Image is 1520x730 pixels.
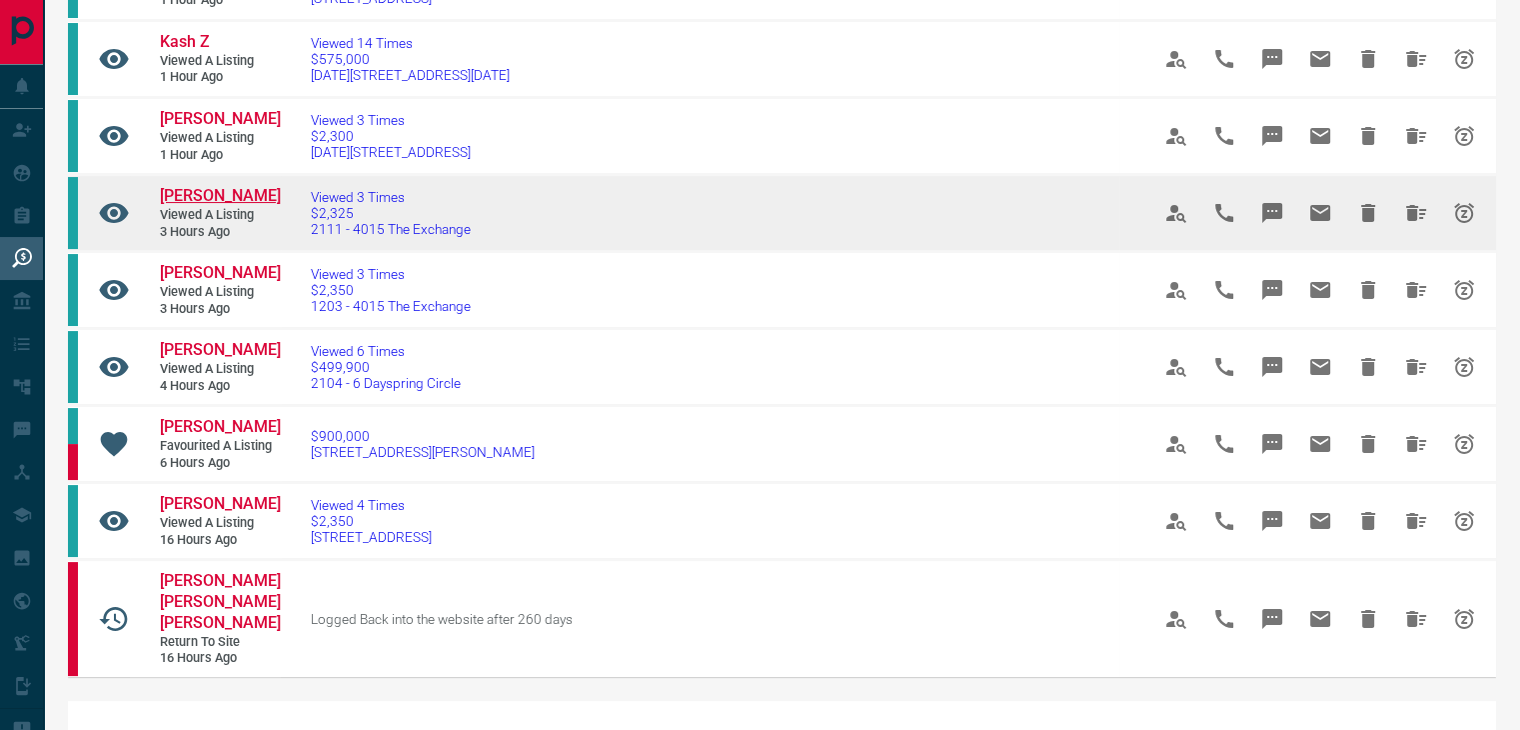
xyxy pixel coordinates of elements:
span: Call [1200,35,1248,83]
span: [PERSON_NAME] [160,186,281,205]
span: Hide [1344,420,1392,468]
span: Email [1296,112,1344,160]
span: View Profile [1152,189,1200,237]
span: Viewed a Listing [160,53,280,70]
a: Viewed 6 Times$499,9002104 - 6 Dayspring Circle [311,343,461,391]
a: [PERSON_NAME] [160,263,280,284]
span: 1203 - 4015 The Exchange [311,298,471,314]
span: [DATE][STREET_ADDRESS][DATE] [311,67,510,83]
span: Email [1296,343,1344,391]
a: $900,000[STREET_ADDRESS][PERSON_NAME] [311,428,535,460]
span: [STREET_ADDRESS] [311,529,432,545]
span: Hide All from Anusha Karra [1392,112,1440,160]
span: Snooze [1440,595,1488,643]
span: Message [1248,595,1296,643]
span: $2,350 [311,282,471,298]
span: Snooze [1440,189,1488,237]
span: Message [1248,189,1296,237]
span: [PERSON_NAME] [160,263,281,282]
span: Message [1248,343,1296,391]
span: [PERSON_NAME] [160,417,281,436]
span: 6 hours ago [160,455,280,472]
a: Kash Z [160,32,280,53]
span: Email [1296,35,1344,83]
span: Viewed a Listing [160,515,280,532]
div: condos.ca [68,254,78,326]
span: [STREET_ADDRESS][PERSON_NAME] [311,444,535,460]
span: Hide All from Anand Panse [1392,420,1440,468]
div: condos.ca [68,331,78,403]
span: [PERSON_NAME] [160,494,281,513]
div: condos.ca [68,485,78,557]
span: 1 hour ago [160,69,280,86]
span: [PERSON_NAME] [PERSON_NAME] [PERSON_NAME] [160,571,281,632]
span: Message [1248,497,1296,545]
span: Viewed 4 Times [311,497,432,513]
span: View Profile [1152,112,1200,160]
span: [PERSON_NAME] [160,109,281,128]
span: 3 hours ago [160,224,280,241]
span: Hide [1344,595,1392,643]
span: 1 hour ago [160,147,280,164]
span: View Profile [1152,266,1200,314]
span: View Profile [1152,420,1200,468]
span: Viewed 3 Times [311,189,471,205]
span: Viewed a Listing [160,130,280,147]
span: Snooze [1440,497,1488,545]
span: View Profile [1152,595,1200,643]
span: Viewed 14 Times [311,35,510,51]
span: Call [1200,266,1248,314]
span: Hide All from Priyanka Thathagar [1392,266,1440,314]
span: Viewed 6 Times [311,343,461,359]
span: 4 hours ago [160,378,280,395]
div: condos.ca [68,100,78,172]
span: Viewed 3 Times [311,112,471,128]
span: $2,325 [311,205,471,221]
div: condos.ca [68,23,78,95]
span: 16 hours ago [160,650,280,667]
span: 3 hours ago [160,301,280,318]
span: Viewed a Listing [160,284,280,301]
span: Message [1248,35,1296,83]
span: Snooze [1440,420,1488,468]
span: Message [1248,266,1296,314]
a: [PERSON_NAME] [160,417,280,438]
span: Call [1200,497,1248,545]
span: View Profile [1152,497,1200,545]
span: Call [1200,595,1248,643]
span: Call [1200,420,1248,468]
a: [PERSON_NAME] [160,340,280,361]
span: Call [1200,112,1248,160]
span: Hide [1344,189,1392,237]
div: property.ca [68,444,78,480]
span: $2,300 [311,128,471,144]
span: Call [1200,343,1248,391]
span: Viewed a Listing [160,361,280,378]
a: [PERSON_NAME] [160,494,280,515]
span: $575,000 [311,51,510,67]
span: Hide [1344,35,1392,83]
span: Viewed a Listing [160,207,280,224]
span: 2111 - 4015 The Exchange [311,221,471,237]
span: Hide [1344,497,1392,545]
span: $499,900 [311,359,461,375]
a: [PERSON_NAME] [160,186,280,207]
span: 2104 - 6 Dayspring Circle [311,375,461,391]
span: Hide [1344,112,1392,160]
span: Email [1296,189,1344,237]
span: Hide All from Zoya Hutchinson-Smith [1392,497,1440,545]
span: [DATE][STREET_ADDRESS] [311,144,471,160]
span: Favourited a Listing [160,438,280,455]
span: Message [1248,420,1296,468]
a: [PERSON_NAME] [160,109,280,130]
span: Snooze [1440,266,1488,314]
span: Kash Z [160,32,210,51]
span: Hide All from Kash Z [1392,35,1440,83]
span: $2,350 [311,513,432,529]
a: Viewed 3 Times$2,3252111 - 4015 The Exchange [311,189,471,237]
a: Viewed 14 Times$575,000[DATE][STREET_ADDRESS][DATE] [311,35,510,83]
a: Viewed 4 Times$2,350[STREET_ADDRESS] [311,497,432,545]
span: Hide [1344,266,1392,314]
span: 16 hours ago [160,532,280,549]
span: Email [1296,497,1344,545]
